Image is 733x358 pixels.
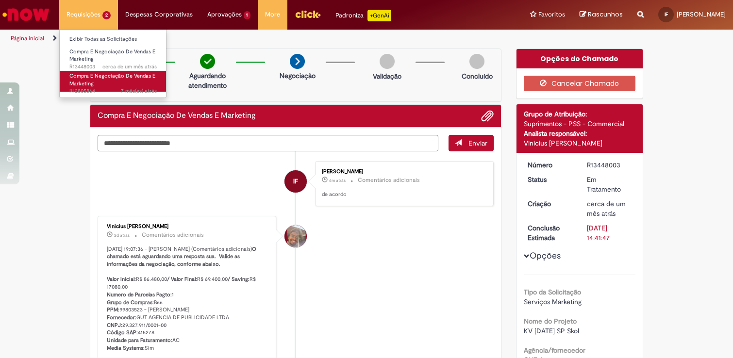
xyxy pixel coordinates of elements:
dt: Conclusão Estimada [520,223,580,243]
span: KV [DATE] SP Skol [524,326,579,335]
div: Grupo de Atribuição: [524,109,636,119]
button: Enviar [449,135,494,151]
a: Página inicial [11,34,44,42]
dt: Criação [520,199,580,209]
ul: Requisições [59,29,167,98]
div: Isabel Torres Frozoni [284,170,307,193]
b: Fornecedor: [107,314,136,321]
time: 29/09/2025 13:15:52 [329,178,346,183]
span: More [265,10,280,19]
span: Requisições [67,10,100,19]
a: Rascunhos [580,10,623,19]
b: PPM: [107,306,119,313]
div: Analista responsável: [524,129,636,138]
span: IF [665,11,668,17]
span: R13448003 [69,63,157,71]
img: click_logo_yellow_360x200.png [295,7,321,21]
img: img-circle-grey.png [469,54,484,69]
textarea: Digite sua mensagem aqui... [98,135,438,151]
span: Favoritos [538,10,565,19]
span: Serviços Marketing [524,297,582,306]
p: de acordo [322,191,483,198]
div: R13448003 [587,160,632,170]
b: CNPJ: [107,322,122,329]
a: Aberto R12805864 : Compra E Negociação De Vendas E Marketing [60,71,167,92]
a: Aberto R13448003 : Compra E Negociação De Vendas E Marketing [60,47,167,67]
span: R12805864 [69,87,157,95]
b: Código SAP: [107,329,138,336]
p: Validação [373,71,401,81]
p: Concluído [462,71,493,81]
p: +GenAi [367,10,391,21]
b: O chamado está aguardando uma resposta sua. Valide as informações da negociação, conforme abaixo.... [107,245,258,283]
span: IF [293,170,298,193]
small: Comentários adicionais [358,176,420,184]
span: [PERSON_NAME] [677,10,726,18]
time: 27/09/2025 19:07:36 [114,232,130,238]
b: Numero de Parcelas Pagto: [107,291,172,298]
span: 2d atrás [114,232,130,238]
div: Em Tratamento [587,175,632,194]
span: Enviar [468,139,487,147]
b: Unidade para Faturamento: [107,337,172,344]
img: ServiceNow [1,5,51,24]
p: [DATE] 19:07:36 - [PERSON_NAME] (Comentários adicionais) R$ 86.480,00 R$ 69.400,00 R$ 17080,00 1 ... [107,245,268,352]
span: Compra E Negociação De Vendas E Marketing [69,72,155,87]
span: Aprovações [207,10,242,19]
p: Aguardando atendimento [184,71,231,90]
button: Adicionar anexos [481,110,494,122]
small: Comentários adicionais [142,231,204,239]
b: / Saving: [228,276,250,283]
b: Agência/fornecedor [524,346,585,355]
span: Compra E Negociação De Vendas E Marketing [69,48,155,63]
span: cerca de um mês atrás [587,199,626,218]
span: 2 [102,11,111,19]
div: Vinicius [PERSON_NAME] [524,138,636,148]
b: Media Systems: [107,344,145,352]
h2: Compra E Negociação De Vendas E Marketing Histórico de tíquete [98,112,256,120]
img: check-circle-green.png [200,54,215,69]
b: Nome do Projeto [524,317,577,325]
div: Vinicius Rafael De Souza [284,225,307,247]
button: Cancelar Chamado [524,76,636,91]
ul: Trilhas de página [7,30,482,48]
dt: Status [520,175,580,184]
dt: Número [520,160,580,170]
div: [PERSON_NAME] [322,169,483,175]
a: Exibir Todas as Solicitações [60,34,167,45]
div: Padroniza [335,10,391,21]
div: [DATE] 14:41:47 [587,223,632,243]
b: / Valor Final: [167,276,197,283]
img: arrow-next.png [290,54,305,69]
b: Tipo da Solicitação [524,288,581,296]
span: 6m atrás [329,178,346,183]
span: 1 [244,11,251,19]
p: Negociação [280,71,316,81]
b: Grupo de Compras: [107,299,154,306]
span: Rascunhos [588,10,623,19]
span: cerca de um mês atrás [102,63,157,70]
span: 7 mês(es) atrás [121,87,157,95]
div: 26/08/2025 11:54:58 [587,199,632,218]
img: img-circle-grey.png [380,54,395,69]
span: Despesas Corporativas [125,10,193,19]
div: Opções do Chamado [516,49,643,68]
div: Suprimentos - PSS - Commercial [524,119,636,129]
time: 26/08/2025 11:54:58 [587,199,626,218]
div: Vinicius [PERSON_NAME] [107,224,268,229]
